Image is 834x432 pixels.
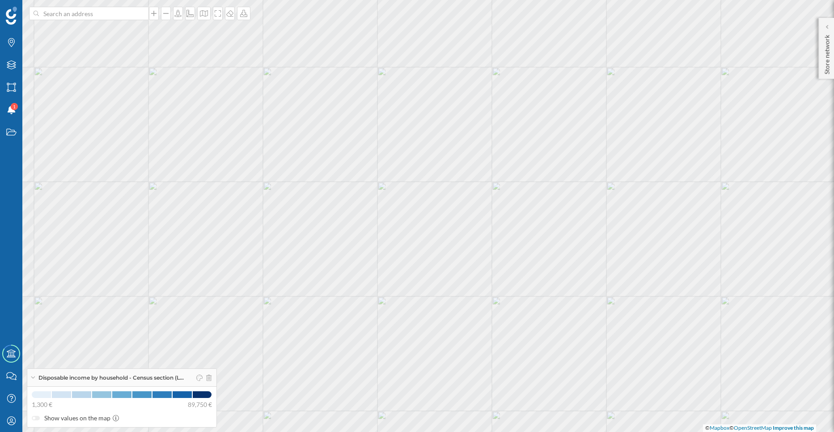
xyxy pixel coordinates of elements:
a: OpenStreetMap [734,424,772,431]
span: Disposable income by household - Census section (L… [38,374,184,382]
a: Improve this map [773,424,814,431]
a: Mapbox [710,424,729,431]
img: Geoblink Logo [6,7,17,25]
span: 1,300 € [32,400,52,409]
span: 1 [13,102,16,111]
p: Store network [822,31,831,74]
div: © © [703,424,816,432]
span: 89,750 € [188,400,212,409]
label: Show values on the map [32,414,212,423]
